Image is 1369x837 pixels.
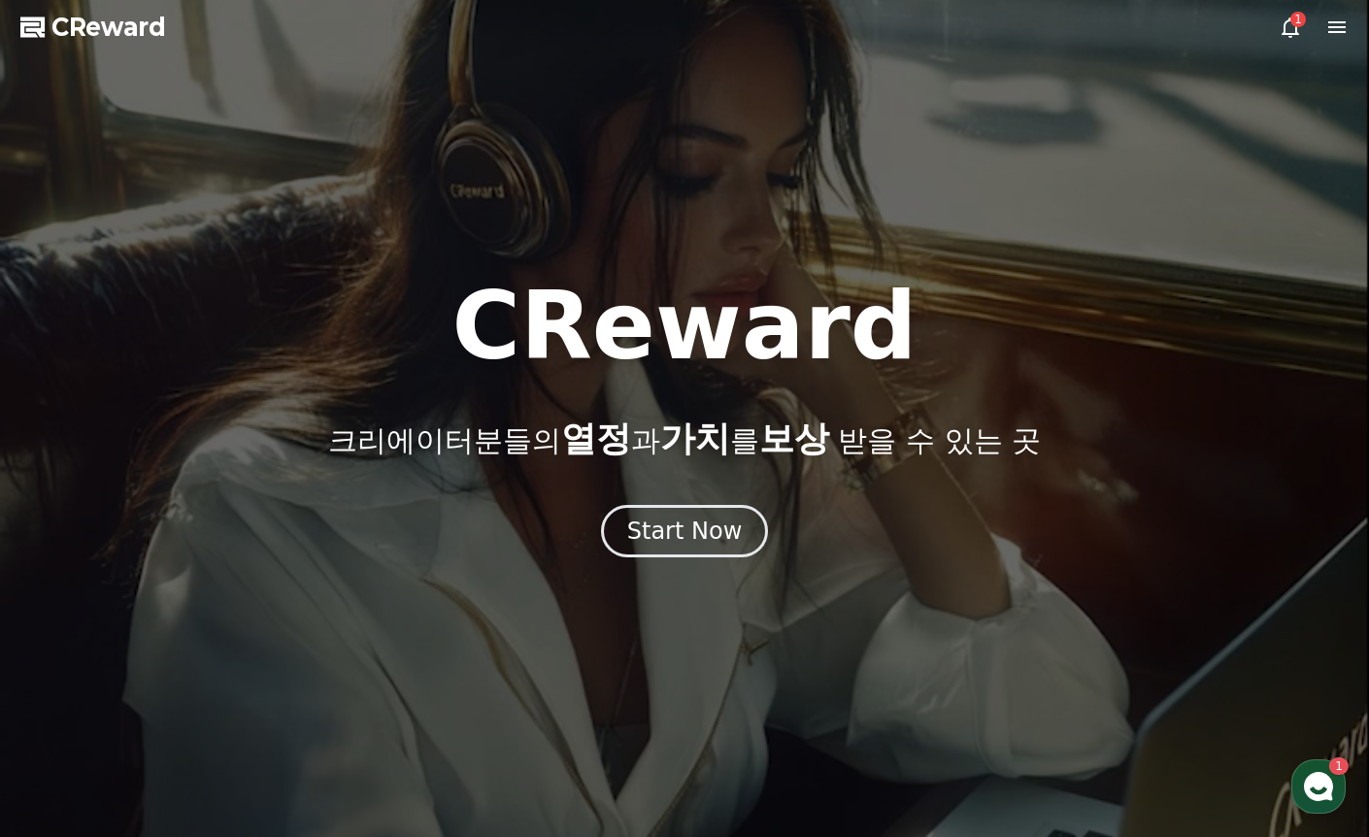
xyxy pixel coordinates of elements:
[660,418,730,458] span: 가치
[1290,12,1306,27] div: 1
[20,12,166,43] a: CReward
[561,418,631,458] span: 열정
[601,505,769,557] button: Start Now
[451,280,917,373] h1: CReward
[328,419,1041,458] p: 크리에이터분들의 과 를 받을 수 있는 곳
[51,12,166,43] span: CReward
[759,418,829,458] span: 보상
[1279,16,1302,39] a: 1
[627,516,743,547] div: Start Now
[601,524,769,543] a: Start Now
